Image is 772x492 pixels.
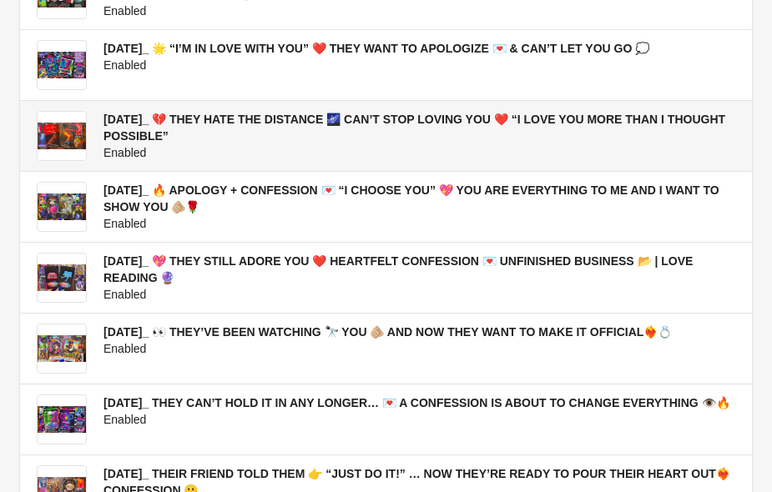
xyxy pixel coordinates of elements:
div: Enabled [103,286,735,303]
img: 2025.10.03_ 🌟 “I’M IN LOVE WITH YOU” ❤️ THEY WANT TO APOLOGIZE 💌 & CAN’T LET YOU GO 💭 [38,52,86,79]
img: 2025.09.15_ 👀 THEY’VE BEEN WATCHING 🔭 YOU 🫵🏼 AND NOW THEY WANT TO MAKE IT OFFICIAL❤️‍🔥💍 [38,335,86,363]
span: [DATE]_ 👀 THEY’VE BEEN WATCHING 🔭 YOU 🫵🏼 AND NOW THEY WANT TO MAKE IT OFFICIAL❤️‍🔥💍 [103,325,672,339]
div: Enabled [103,3,735,19]
div: Enabled [103,144,735,161]
img: 2025.09.13_ THEY CAN’T HOLD IT IN ANY LONGER… 💌 A CONFESSION IS ABOUT TO CHANGE EVERYTHING 👁️🔥 [38,406,86,434]
span: [DATE]_ 💔 THEY HATE THE DISTANCE 🌌 CAN’T STOP LOVING YOU ❤️ “I LOVE YOU MORE THAN I THOUGHT POSSI... [103,113,725,143]
img: 2025.09.18_ 💖 THEY STILL ADORE YOU ❤️ HEARTFELT CONFESSION 💌 UNFINISHED BUSINESS 📂 | LOVE READING 🔮 [38,264,86,292]
div: Enabled [103,215,735,232]
span: [DATE]_ 🌟 “I’M IN LOVE WITH YOU” ❤️ THEY WANT TO APOLOGIZE 💌 & CAN’T LET YOU GO 💭 [103,42,649,55]
span: [DATE]_ 🔥 APOLOGY + CONFESSION 💌 “I CHOOSE YOU” 💖 YOU ARE EVERYTHING TO ME AND I WANT TO SHOW YOU... [103,183,719,213]
div: Enabled [103,340,735,357]
span: [DATE]_ THEY CAN’T HOLD IT IN ANY LONGER… 💌 A CONFESSION IS ABOUT TO CHANGE EVERYTHING 👁️🔥 [103,396,730,409]
div: Enabled [103,411,735,428]
img: 2025.09.25_ 💔 THEY HATE THE DISTANCE 🌌 CAN’T STOP LOVING YOU ❤️ “I LOVE YOU MORE THAN I THOUGHT P... [38,123,86,150]
img: 2025.09.22_ 🔥 APOLOGY + CONFESSION 💌 “I CHOOSE YOU” 💖 YOU ARE EVERYTHING TO ME AND I WANT TO SHOW... [38,193,86,221]
span: [DATE]_ 💖 THEY STILL ADORE YOU ❤️ HEARTFELT CONFESSION 💌 UNFINISHED BUSINESS 📂 | LOVE READING 🔮 [103,254,693,284]
div: Enabled [103,57,735,73]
